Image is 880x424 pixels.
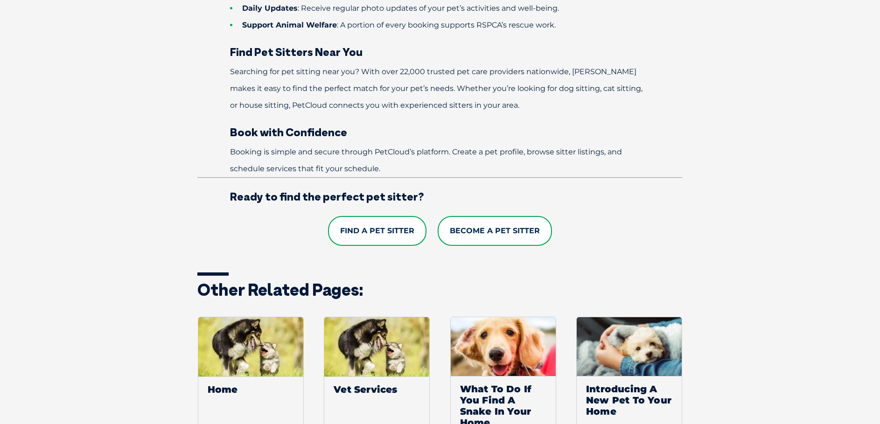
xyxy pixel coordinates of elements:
[577,376,682,424] span: Introducing A New Pet To Your Home
[197,191,683,202] h3: Ready to find the perfect pet sitter?
[197,281,683,298] h3: Other related pages:
[324,376,429,402] span: Vet Services
[337,21,556,29] span: : A portion of every booking supports RSPCA’s rescue work.​
[197,46,683,57] h3: Find Pet Sitters Near You
[298,4,559,13] span: : Receive regular photo updates of your pet’s activities and well-being.
[197,126,683,138] h3: Book with Confidence
[198,317,304,376] img: Default Thumbnail
[230,67,643,110] span: Searching for pet sitting near you? With over 22,000 trusted pet care providers nationwide, [PERS...
[324,317,430,376] img: Default Thumbnail
[438,216,552,246] a: Become a Pet Sitter
[242,4,298,13] b: Daily Updates
[230,147,622,173] span: Booking is simple and secure through PetCloud’s platform. Create a pet profile, browse sitter lis...
[328,216,426,246] a: Find a Pet Sitter
[198,376,303,402] span: Home
[242,21,337,29] b: Support Animal Welfare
